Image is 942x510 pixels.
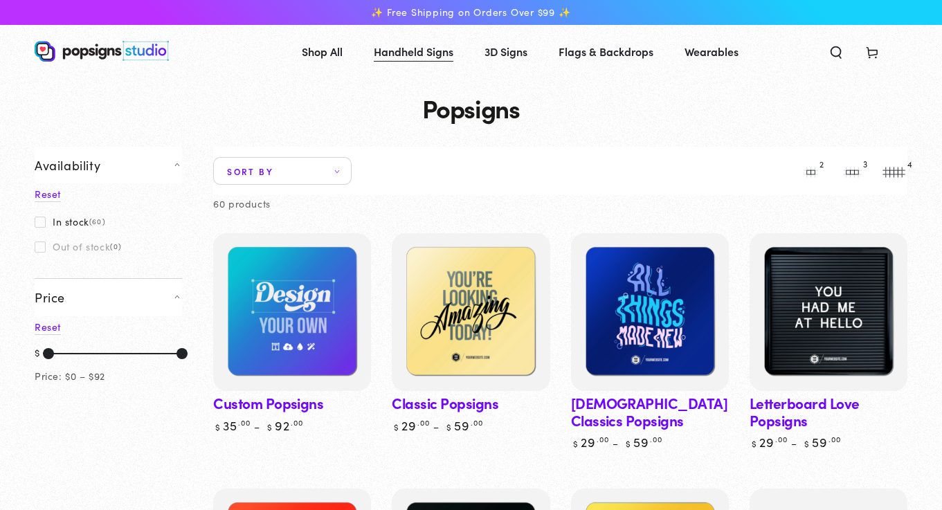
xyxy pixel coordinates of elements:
[674,33,749,70] a: Wearables
[213,233,371,391] a: Custom PopsignsCustom Popsigns
[750,233,907,391] a: Letterboard Love PopsignsLetterboard Love Popsigns
[213,195,271,212] p: 60 products
[110,242,121,251] span: (0)
[35,41,169,62] img: Popsigns Studio
[685,42,739,62] span: Wearables
[35,157,100,173] span: Availability
[571,233,729,391] a: Baptism Classics PopsignsBaptism Classics Popsigns
[392,233,550,391] a: Classic PopsignsClassic Popsigns
[35,367,105,385] div: Price: $0 – $92
[363,33,464,70] a: Handheld Signs
[35,289,65,305] span: Price
[818,36,854,66] summary: Search our site
[35,241,121,252] label: Out of stock
[484,42,527,62] span: 3D Signs
[35,278,182,316] summary: Price
[797,157,824,185] button: 2
[213,157,352,185] summary: Sort by
[35,94,907,122] h1: Popsigns
[374,42,453,62] span: Handheld Signs
[838,157,866,185] button: 3
[35,147,182,183] summary: Availability
[89,217,105,226] span: (60)
[371,6,570,19] span: ✨ Free Shipping on Orders Over $99 ✨
[291,33,353,70] a: Shop All
[35,187,61,202] a: Reset
[548,33,664,70] a: Flags & Backdrops
[559,42,653,62] span: Flags & Backdrops
[35,320,61,335] a: Reset
[302,42,343,62] span: Shop All
[474,33,538,70] a: 3D Signs
[35,344,40,363] div: $
[35,216,105,227] label: In stock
